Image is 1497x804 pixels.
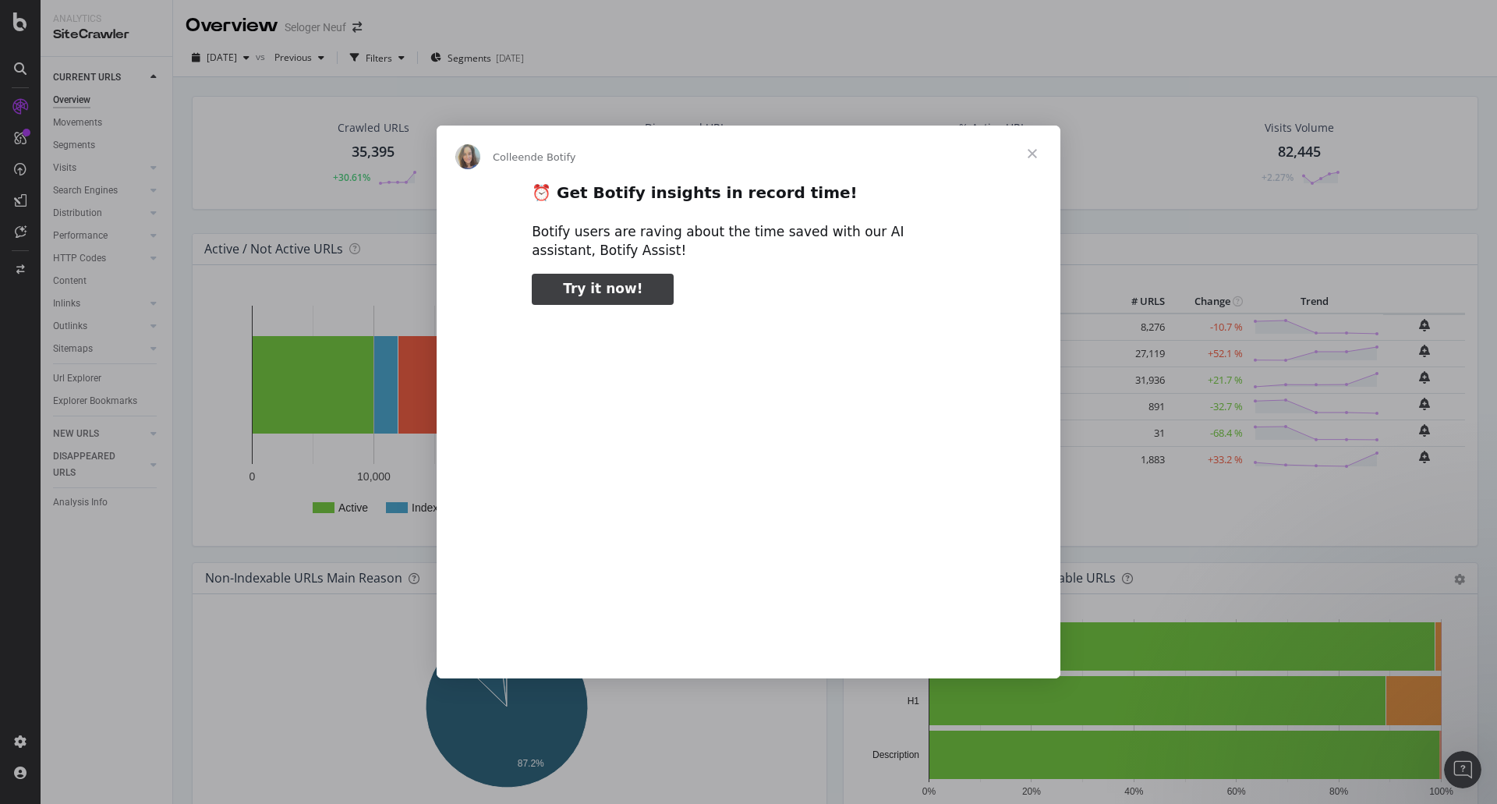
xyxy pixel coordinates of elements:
h2: ⏰ Get Botify insights in record time! [532,182,965,211]
span: Fermer [1004,126,1060,182]
span: Colleen [493,151,531,163]
video: Regarder la vidéo [423,318,1074,643]
img: Profile image for Colleen [455,144,480,169]
span: Try it now! [563,281,642,296]
a: Try it now! [532,274,674,305]
div: Botify users are raving about the time saved with our AI assistant, Botify Assist! [532,223,965,260]
span: de Botify [531,151,576,163]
